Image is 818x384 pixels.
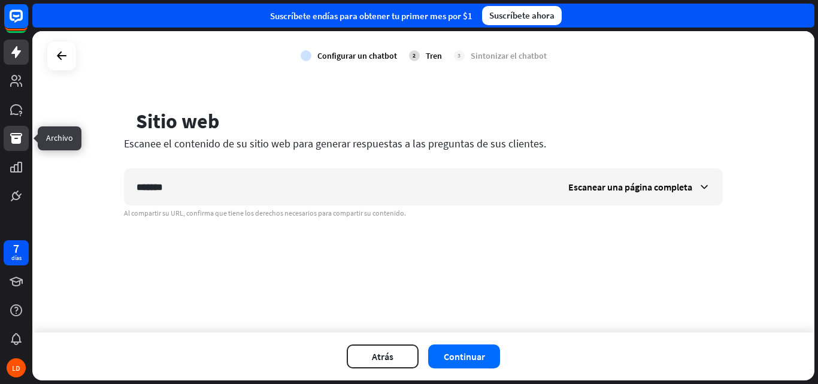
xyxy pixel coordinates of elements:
font: Configurar un chatbot [317,50,397,61]
font: Suscríbete ahora [489,10,555,21]
font: Sitio web [136,108,219,134]
button: Continuar [428,344,500,368]
font: Continuar [444,350,485,362]
font: 2 [413,52,416,59]
button: Abrir el widget de chat LiveChat [10,5,46,41]
font: Escanee el contenido de su sitio web para generar respuestas a las preguntas de sus clientes. [124,137,546,150]
font: LD [12,364,20,373]
font: Sintonizar el chatbot [471,50,547,61]
font: días [11,254,22,262]
font: 7 [13,241,19,256]
font: Escanear una página completa [568,181,692,193]
font: Atrás [372,350,393,362]
a: 7 días [4,240,29,265]
font: Tren [426,50,442,61]
font: días para obtener tu primer mes por $1 [322,10,472,22]
font: Suscríbete en [270,10,322,22]
font: 3 [458,52,460,59]
font: Al compartir su URL, confirma que tiene los derechos necesarios para compartir su contenido. [124,208,406,217]
button: Atrás [347,344,419,368]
